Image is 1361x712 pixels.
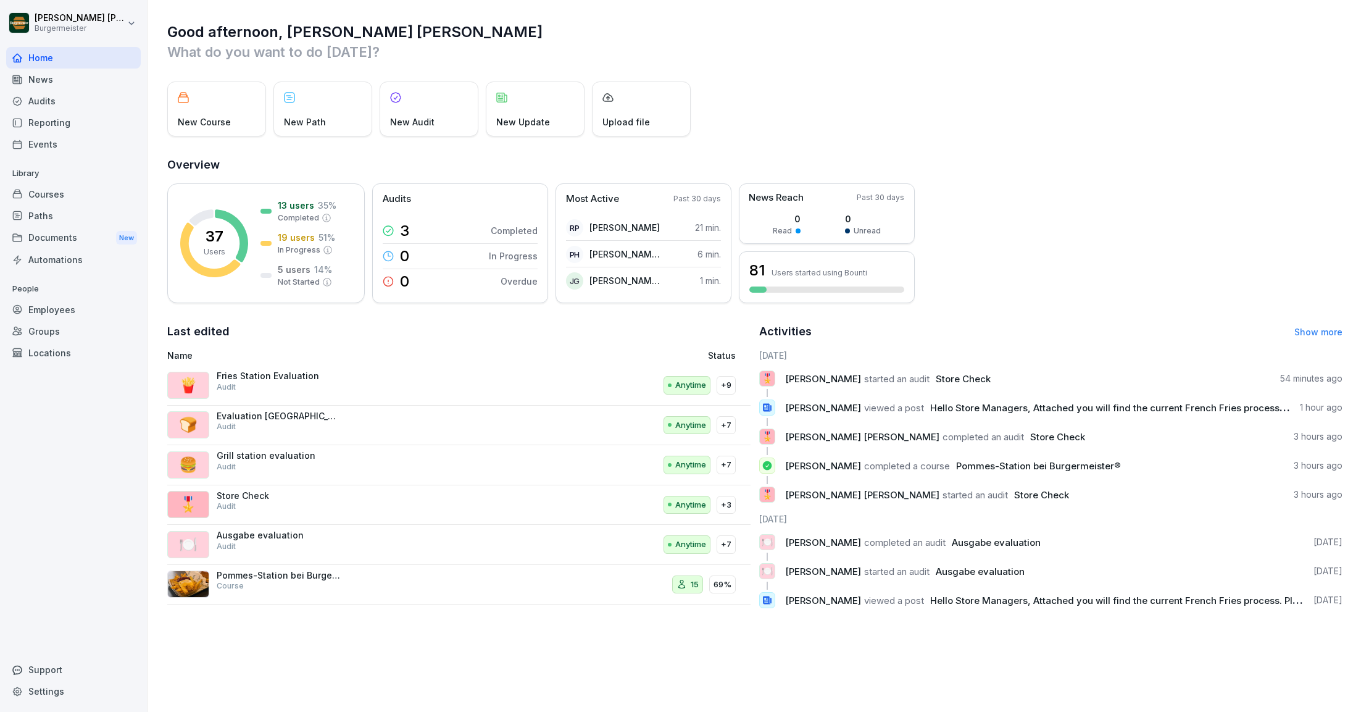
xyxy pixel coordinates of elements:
[721,419,731,432] p: +7
[6,227,141,249] div: Documents
[675,538,706,551] p: Anytime
[721,538,731,551] p: +7
[6,299,141,320] a: Employees
[1300,401,1342,414] p: 1 hour ago
[700,274,721,287] p: 1 min.
[6,90,141,112] a: Audits
[167,485,751,526] a: 🎖️Store CheckAuditAnytime+3
[6,69,141,90] a: News
[566,219,583,237] div: RP
[383,192,411,206] p: Audits
[6,681,141,702] a: Settings
[749,260,765,281] h3: 81
[6,659,141,681] div: Support
[179,414,198,436] p: 🍞
[400,224,409,238] p: 3
[566,272,583,290] div: JG
[772,268,867,277] p: Users started using Bounti
[496,115,550,128] p: New Update
[217,541,236,552] p: Audit
[217,371,340,382] p: Fries Station Evaluation
[759,513,1342,526] h6: [DATE]
[943,489,1008,501] span: started an audit
[762,563,773,580] p: 🍽️
[1294,488,1342,501] p: 3 hours ago
[314,263,332,276] p: 14 %
[697,248,721,261] p: 6 min.
[691,579,699,591] p: 15
[35,13,125,23] p: [PERSON_NAME] [PERSON_NAME] [PERSON_NAME]
[1313,536,1342,548] p: [DATE]
[6,249,141,270] a: Automations
[489,249,538,262] p: In Progress
[785,595,861,606] span: [PERSON_NAME]
[6,205,141,227] a: Paths
[501,275,538,288] p: Overdue
[785,373,861,385] span: [PERSON_NAME]
[6,227,141,249] a: DocumentsNew
[167,156,1342,174] h2: Overview
[206,229,223,244] p: 37
[785,566,861,577] span: [PERSON_NAME]
[1280,372,1342,385] p: 54 minutes ago
[936,373,991,385] span: Store Check
[278,199,314,212] p: 13 users
[6,183,141,205] a: Courses
[762,428,773,445] p: 🎖️
[6,47,141,69] a: Home
[675,459,706,471] p: Anytime
[1313,594,1342,606] p: [DATE]
[762,534,773,551] p: 🍽️
[217,411,340,422] p: Evaluation [GEOGRAPHIC_DATA]
[400,249,409,264] p: 0
[695,221,721,234] p: 21 min.
[178,115,231,128] p: New Course
[6,279,141,299] p: People
[1030,431,1085,443] span: Store Check
[6,164,141,183] p: Library
[714,579,731,591] p: 69%
[864,537,946,548] span: completed an audit
[708,349,736,362] p: Status
[675,379,706,392] p: Anytime
[602,115,650,128] p: Upload file
[217,570,340,581] p: Pommes-Station bei Burgermeister®
[167,323,751,340] h2: Last edited
[278,277,320,288] p: Not Started
[721,499,731,511] p: +3
[956,460,1121,472] span: Pommes-Station bei Burgermeister®
[785,537,861,548] span: [PERSON_NAME]
[589,274,660,287] p: [PERSON_NAME] [PERSON_NAME]
[217,580,244,592] p: Course
[1294,459,1342,472] p: 3 hours ago
[762,486,773,503] p: 🎖️
[6,133,141,155] a: Events
[167,565,751,605] a: Pommes-Station bei Burgermeister®Course1569%
[217,530,340,541] p: Ausgabe evaluation
[6,342,141,364] a: Locations
[167,525,751,565] a: 🍽️Ausgabe evaluationAuditAnytime+7
[952,537,1041,548] span: Ausgabe evaluation
[773,212,801,225] p: 0
[675,419,706,432] p: Anytime
[6,112,141,133] a: Reporting
[217,421,236,432] p: Audit
[785,489,939,501] span: [PERSON_NAME] [PERSON_NAME]
[217,382,236,393] p: Audit
[6,320,141,342] div: Groups
[278,245,320,256] p: In Progress
[217,450,340,461] p: Grill station evaluation
[179,493,198,516] p: 🎖️
[400,274,409,289] p: 0
[854,225,881,237] p: Unread
[204,246,225,258] p: Users
[179,374,198,396] p: 🍟
[1294,327,1342,337] a: Show more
